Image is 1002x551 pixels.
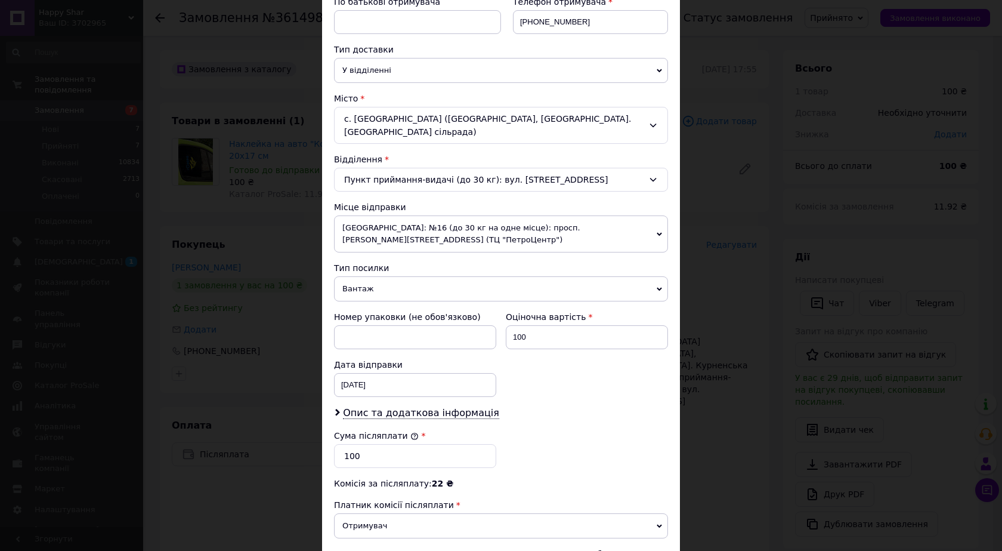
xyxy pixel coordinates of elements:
[334,107,668,144] div: с. [GEOGRAPHIC_DATA] ([GEOGRAPHIC_DATA], [GEOGRAPHIC_DATA]. [GEOGRAPHIC_DATA] сільрада)
[334,431,419,441] label: Сума післяплати
[334,45,394,54] span: Тип доставки
[334,311,496,323] div: Номер упаковки (не обов'язково)
[334,500,454,510] span: Платник комісії післяплати
[334,276,668,301] span: Вантаж
[334,168,668,192] div: Пункт приймання-видачі (до 30 кг): вул. [STREET_ADDRESS]
[334,359,496,371] div: Дата відправки
[432,479,453,488] span: 22 ₴
[334,202,406,212] span: Місце відправки
[334,153,668,165] div: Відділення
[513,10,668,34] input: +380
[334,93,668,104] div: Місто
[343,407,499,419] span: Опис та додаткова інформація
[334,216,668,253] span: [GEOGRAPHIC_DATA]: №16 (до 30 кг на одне місце): просп. [PERSON_NAME][STREET_ADDRESS] (ТЦ "ПетроЦ...
[506,311,668,323] div: Оціночна вартість
[334,513,668,538] span: Отримувач
[334,58,668,83] span: У відділенні
[334,478,668,490] div: Комісія за післяплату:
[334,263,389,273] span: Тип посилки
